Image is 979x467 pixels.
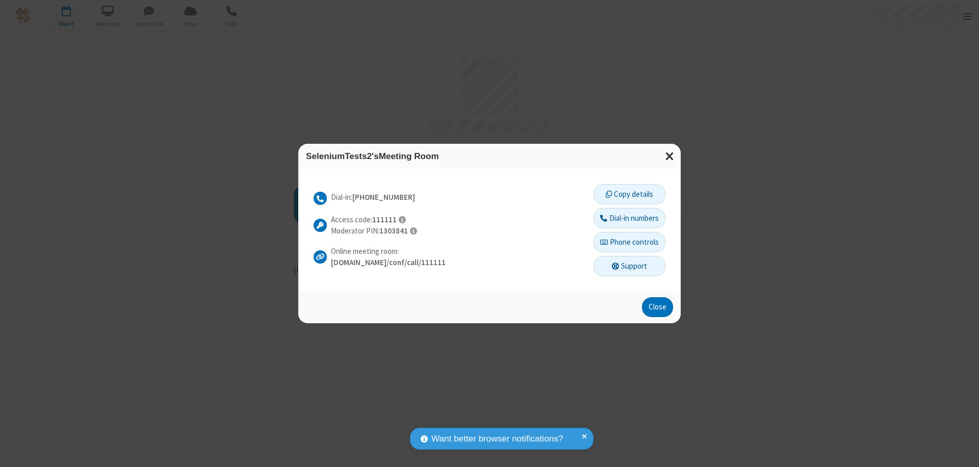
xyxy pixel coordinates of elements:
[306,151,673,161] h3: SeleniumTests2's
[331,225,417,237] p: Moderator PIN:
[594,208,665,228] button: Dial-in numbers
[379,226,408,236] strong: 1303841
[352,192,415,202] strong: [PHONE_NUMBER]
[594,184,665,204] button: Copy details
[331,257,446,267] strong: [DOMAIN_NAME]/conf/call/111111
[379,151,439,161] span: Meeting Room
[594,232,665,252] button: Phone controls
[331,246,446,257] p: Online meeting room:
[594,256,665,276] button: Support
[642,297,673,318] button: Close
[399,216,406,224] span: Participants should use this access code to connect to the meeting.
[331,214,417,226] p: Access code:
[372,215,397,224] strong: 111111
[431,432,563,446] span: Want better browser notifications?
[410,227,417,235] span: As the meeting organizer, entering this PIN gives you access to moderator and other administrativ...
[331,192,415,203] p: Dial-in:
